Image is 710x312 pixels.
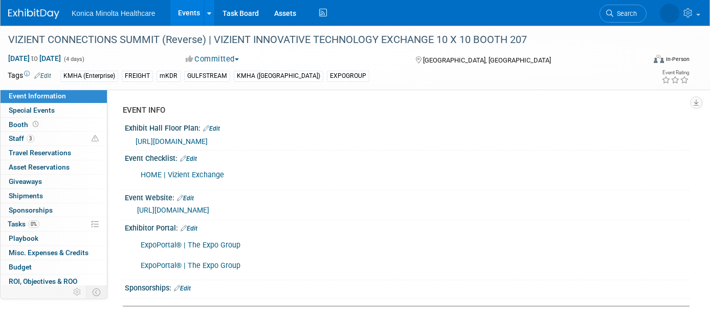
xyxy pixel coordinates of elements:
[174,285,191,292] a: Edit
[157,71,181,81] div: mKDR
[1,103,107,117] a: Special Events
[9,248,88,257] span: Misc. Expenses & Credits
[177,195,194,202] a: Edit
[589,53,690,69] div: Event Format
[1,260,107,274] a: Budget
[1,217,107,231] a: Tasks0%
[1,89,107,103] a: Event Information
[34,72,51,79] a: Edit
[27,135,34,142] span: 3
[1,175,107,189] a: Giveaways
[92,134,99,143] span: Potential Scheduling Conflict -- at least one attendee is tagged in another overlapping event.
[28,220,39,228] span: 0%
[125,120,690,134] div: Exhibit Hall Floor Plan:
[122,71,153,81] div: FREIGHT
[30,54,39,63] span: to
[1,132,107,145] a: Staff3
[613,10,637,17] span: Search
[660,4,679,23] img: Annette O'Mahoney
[137,206,209,214] a: [URL][DOMAIN_NAME]
[8,70,51,82] td: Tags
[125,151,690,164] div: Event Checklist:
[1,246,107,260] a: Misc. Expenses & Credits
[86,285,107,299] td: Toggle Event Tabs
[1,232,107,245] a: Playbook
[125,280,690,294] div: Sponsorships:
[9,206,53,214] span: Sponsorships
[63,56,84,63] span: (4 days)
[141,261,240,270] a: ExpoPortal® | The Expo Group
[654,55,664,63] img: Format-Inperson.png
[182,54,243,65] button: Committed
[423,56,551,64] span: [GEOGRAPHIC_DATA], [GEOGRAPHIC_DATA]
[141,241,240,249] a: ExpoPortal® | The Expo Group
[31,120,40,128] span: Booth not reserved yet
[600,5,647,23] a: Search
[136,137,208,145] a: [URL][DOMAIN_NAME]
[9,192,43,200] span: Shipments
[69,285,86,299] td: Personalize Event Tab Strip
[180,155,197,162] a: Edit
[203,125,220,132] a: Edit
[9,177,42,185] span: Giveaways
[60,71,118,81] div: KMHA (Enterprise)
[9,234,38,242] span: Playbook
[1,146,107,160] a: Travel Reservations
[8,54,61,63] span: [DATE] [DATE]
[1,118,107,132] a: Booth
[8,220,39,228] span: Tasks
[125,190,690,203] div: Event Website:
[1,189,107,203] a: Shipments
[5,31,631,49] div: VIZIENT CONNECTIONS SUMMIT (Reverse) | VIZIENT INNOVATIVE TECHNOLOGY EXCHANGE 10 X 10 BOOTH 207
[184,71,230,81] div: GULFSTREAM
[181,225,197,232] a: Edit
[665,55,690,63] div: In-Person
[8,9,59,19] img: ExhibitDay
[141,171,224,179] a: HOME | Vizient Exchange
[1,160,107,174] a: Asset Reservations
[9,92,66,100] span: Event Information
[327,71,369,81] div: EXPOGROUP
[72,9,155,17] span: Konica Minolta Healthcare
[1,203,107,217] a: Sponsorships
[9,263,32,271] span: Budget
[123,105,682,116] div: EVENT INFO
[661,70,689,75] div: Event Rating
[125,220,690,234] div: Exhibitor Portal:
[9,277,77,285] span: ROI, Objectives & ROO
[9,163,70,171] span: Asset Reservations
[9,149,71,157] span: Travel Reservations
[9,106,55,114] span: Special Events
[9,120,40,129] span: Booth
[9,134,34,142] span: Staff
[1,275,107,288] a: ROI, Objectives & ROO
[234,71,323,81] div: KMHA ([GEOGRAPHIC_DATA])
